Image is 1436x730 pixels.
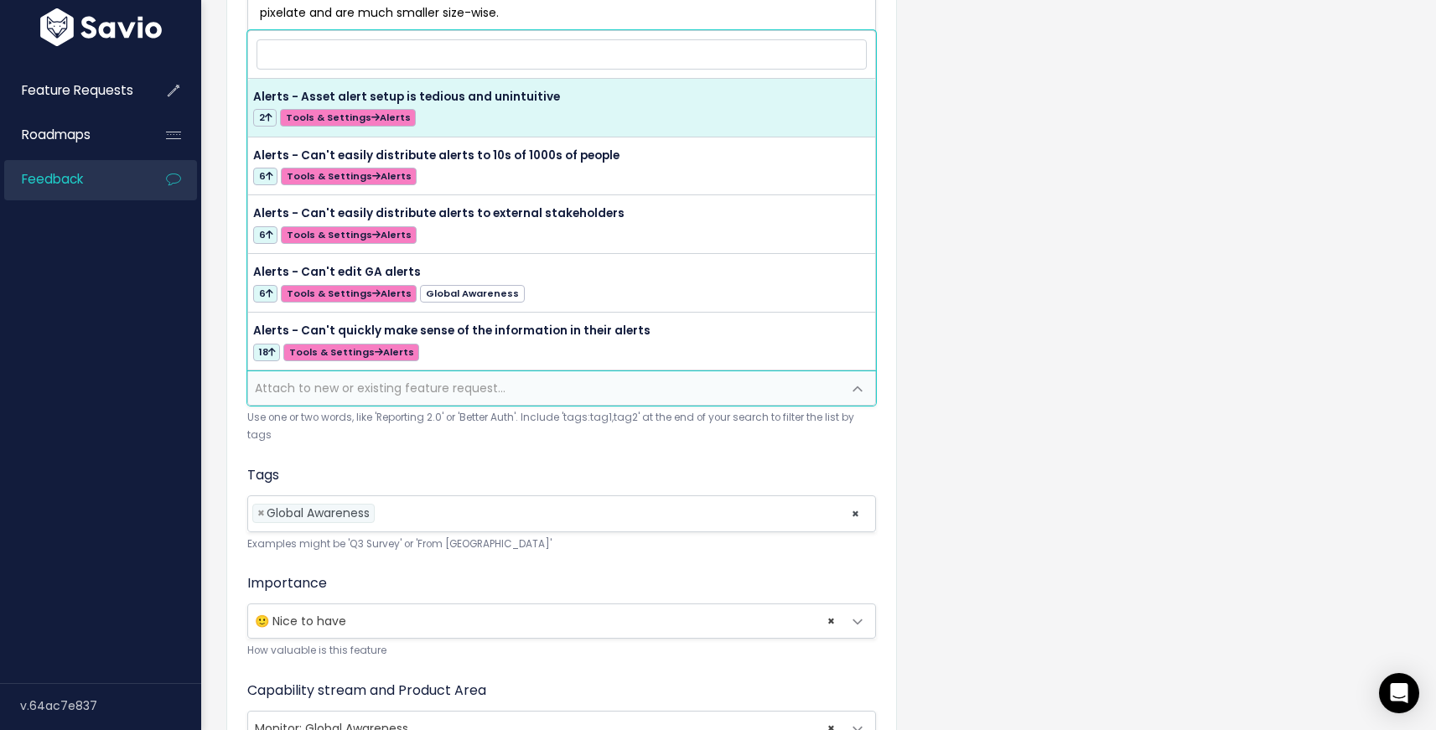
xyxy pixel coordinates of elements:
span: Attach to new or existing feature request... [255,380,505,396]
img: logo-white.9d6f32f41409.svg [36,8,166,46]
span: 18 [253,344,280,361]
div: v.64ac7e837 [20,684,201,727]
a: Roadmaps [4,116,139,154]
label: Tags [247,465,279,485]
span: Alerts - Can't easily distribute alerts to external stakeholders [253,205,625,221]
span: 6 [253,168,277,185]
a: Feedback [4,160,139,199]
li: Global Awareness [252,504,375,523]
span: × [827,604,835,638]
small: Use one or two words, like 'Reporting 2.0' or 'Better Auth'. Include 'tags:tag1,tag2' at the end ... [247,409,876,445]
span: Tools & Settings Alerts [281,168,417,185]
span: × [851,496,860,531]
span: Feature Requests [22,81,133,99]
span: Global Awareness [267,505,370,521]
span: 6 [253,226,277,244]
label: Importance [247,573,327,593]
span: Roadmaps [22,126,91,143]
span: × [257,505,265,522]
span: 🙂 Nice to have [247,603,876,639]
small: Examples might be 'Q3 Survey' or 'From [GEOGRAPHIC_DATA]' [247,536,876,553]
a: Feature Requests [4,71,139,110]
span: 2 [253,109,277,127]
span: Tools & Settings Alerts [281,226,417,244]
span: Feedback [22,170,83,188]
label: Capability stream and Product Area [247,681,486,701]
span: Alerts - Can't easily distribute alerts to 10s of 1000s of people [253,148,620,163]
div: Open Intercom Messenger [1379,673,1419,713]
span: 6 [253,285,277,303]
span: 🙂 Nice to have [248,604,842,638]
span: Alerts - Asset alert setup is tedious and unintuitive [253,89,560,105]
span: Global Awareness [420,285,524,303]
span: Tools & Settings Alerts [283,344,419,361]
span: Tools & Settings Alerts [281,285,417,303]
span: Alerts - Can't quickly make sense of the information in their alerts [253,323,651,339]
span: Tools & Settings Alerts [280,109,416,127]
small: How valuable is this feature [247,642,876,660]
span: Alerts - Can't edit GA alerts [253,264,421,280]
